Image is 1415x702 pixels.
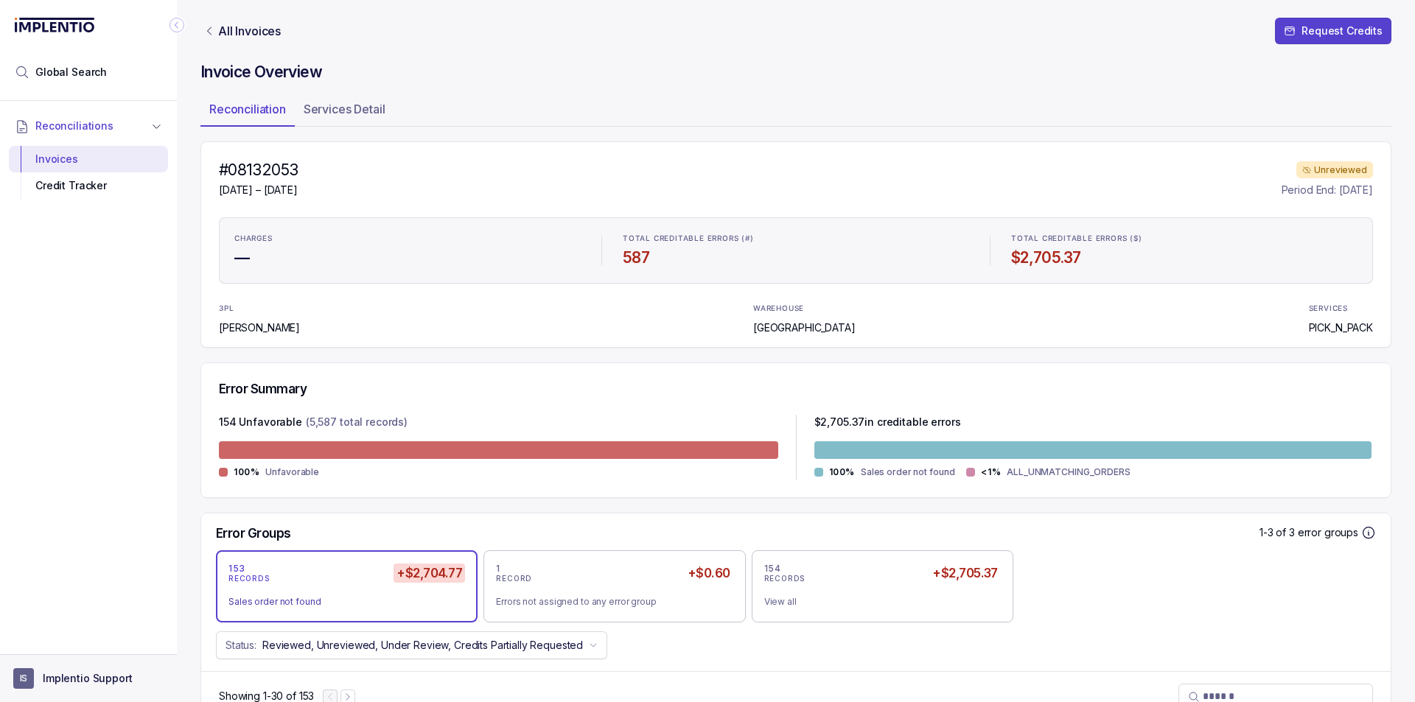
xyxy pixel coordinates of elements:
[1007,465,1130,480] p: ALL_UNMATCHING_ORDERS
[218,24,281,38] p: All Invoices
[200,97,295,127] li: Tab Reconciliation
[623,234,754,243] p: TOTAL CREDITABLE ERRORS (#)
[262,638,583,653] p: Reviewed, Unreviewed, Under Review, Credits Partially Requested
[764,575,806,583] p: RECORDS
[9,110,168,142] button: Reconciliations
[209,100,286,118] p: Reconciliation
[13,668,34,689] span: User initials
[35,65,107,80] span: Global Search
[496,563,500,575] p: 1
[1011,248,1358,268] h4: $2,705.37
[21,172,156,199] div: Credit Tracker
[216,631,607,659] button: Status:Reviewed, Unreviewed, Under Review, Credits Partially Requested
[228,563,245,575] p: 153
[234,248,581,268] h4: —
[200,24,284,38] a: Link All Invoices
[1309,320,1373,335] p: PICK_N_PACK
[234,466,259,478] p: 100%
[228,594,453,609] div: Sales order not found
[981,466,1001,478] p: <1%
[306,415,408,432] p: (5,587 total records)
[1296,161,1373,179] div: Unreviewed
[219,320,300,335] p: [PERSON_NAME]
[219,304,257,313] p: 3PL
[219,160,298,180] h4: #08132053
[295,97,394,127] li: Tab Services Detail
[753,304,804,313] p: WAREHOUSE
[764,594,989,609] div: View all
[304,100,385,118] p: Services Detail
[1309,304,1348,313] p: SERVICES
[200,62,1391,83] h4: Invoice Overview
[496,594,721,609] div: Errors not assigned to any error group
[226,224,590,277] li: Statistic CHARGES
[394,564,465,583] h5: +$2,704.77
[1259,525,1298,540] p: 1-3 of 3
[43,671,133,686] p: Implentio Support
[219,381,307,397] h5: Error Summary
[21,146,156,172] div: Invoices
[234,234,273,243] p: CHARGES
[685,564,733,583] h5: +$0.60
[168,16,186,34] div: Collapse Icon
[829,466,855,478] p: 100%
[219,217,1373,284] ul: Statistic Highlights
[219,415,302,432] p: 154 Unfavorable
[814,415,961,432] p: $ 2,705.37 in creditable errors
[219,183,298,197] p: [DATE] – [DATE]
[228,575,270,583] p: RECORDS
[1011,234,1142,243] p: TOTAL CREDITABLE ERRORS ($)
[929,564,1001,583] h5: +$2,705.37
[13,668,164,689] button: User initialsImplentio Support
[1298,525,1358,540] p: error groups
[9,143,168,203] div: Reconciliations
[35,119,113,133] span: Reconciliations
[200,97,1391,127] ul: Tab Group
[614,224,978,277] li: Statistic TOTAL CREDITABLE ERRORS (#)
[265,465,319,480] p: Unfavorable
[496,575,532,583] p: RECORD
[623,248,969,268] h4: 587
[1002,224,1366,277] li: Statistic TOTAL CREDITABLE ERRORS ($)
[1282,183,1373,197] p: Period End: [DATE]
[764,563,781,575] p: 154
[226,638,256,653] p: Status:
[753,320,856,335] p: [GEOGRAPHIC_DATA]
[861,465,954,480] p: Sales order not found
[216,525,291,541] h5: Error Groups
[1275,18,1391,44] button: Request Credits
[1302,24,1383,38] p: Request Credits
